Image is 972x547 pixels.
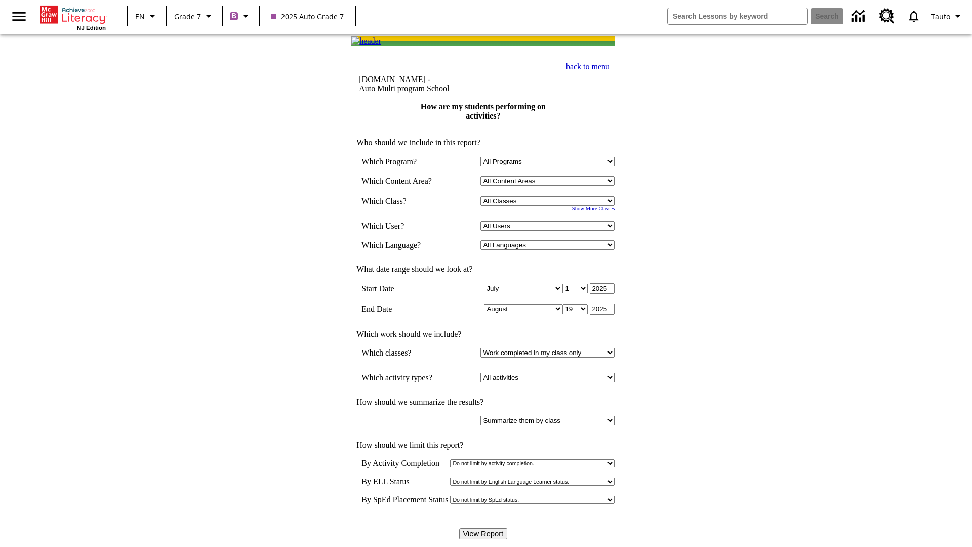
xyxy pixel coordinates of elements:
[77,25,106,31] span: NJ Edition
[231,10,236,22] span: B
[361,283,447,294] td: Start Date
[668,8,807,24] input: search field
[361,240,447,250] td: Which Language?
[361,221,447,231] td: Which User?
[361,157,447,166] td: Which Program?
[361,196,447,206] td: Which Class?
[572,206,615,211] a: Show More Classes
[174,11,201,22] span: Grade 7
[351,398,615,407] td: How should we summarize the results?
[361,495,448,504] td: By SpEd Placement Status
[226,7,256,25] button: Boost Class color is purple. Change class color
[361,177,432,185] nobr: Which Content Area?
[40,4,106,31] div: Home
[361,348,447,358] td: Which classes?
[361,373,447,382] td: Which activity types?
[901,3,927,29] a: Notifications
[4,2,34,31] button: Open side menu
[361,477,448,486] td: By ELL Status
[421,102,546,120] a: How are my students performing on activities?
[359,84,449,93] nobr: Auto Multi program School
[873,3,901,30] a: Resource Center, Will open in new tab
[459,528,508,539] input: View Report
[351,441,615,450] td: How should we limit this report?
[131,7,163,25] button: Language: EN, Select a language
[271,11,344,22] span: 2025 Auto Grade 7
[351,36,381,46] img: header
[361,459,448,468] td: By Activity Completion
[359,75,513,93] td: [DOMAIN_NAME] -
[566,62,610,71] a: back to menu
[351,265,615,274] td: What date range should we look at?
[135,11,145,22] span: EN
[351,330,615,339] td: Which work should we include?
[170,7,219,25] button: Grade: Grade 7, Select a grade
[351,138,615,147] td: Who should we include in this report?
[361,304,447,315] td: End Date
[927,7,968,25] button: Profile/Settings
[931,11,950,22] span: Tauto
[845,3,873,30] a: Data Center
